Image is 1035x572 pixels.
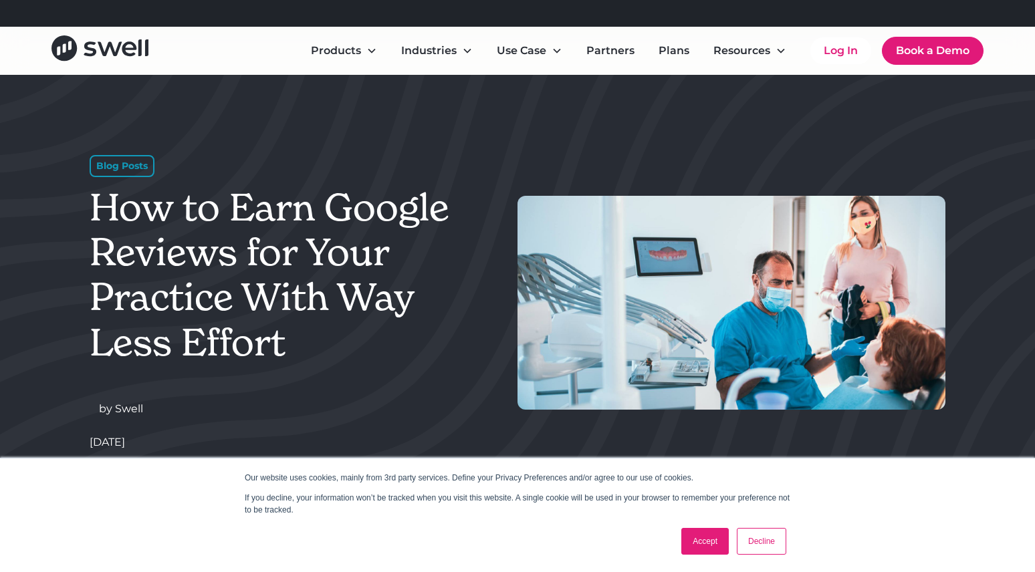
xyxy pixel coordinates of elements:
div: Industries [390,37,483,64]
div: Swell [115,401,143,417]
div: Products [311,43,361,59]
a: Book a Demo [882,37,984,65]
a: Plans [648,37,700,64]
div: Resources [713,43,770,59]
div: Resources [703,37,797,64]
div: Use Case [497,43,546,59]
p: Our website uses cookies, mainly from 3rd party services. Define your Privacy Preferences and/or ... [245,472,790,484]
a: Decline [737,528,786,555]
a: Log In [810,37,871,64]
a: home [51,35,148,65]
div: by [99,401,112,417]
div: Products [300,37,388,64]
div: [DATE] [90,434,125,450]
h1: How to Earn Google Reviews for Your Practice With Way Less Effort [90,185,489,365]
a: Partners [576,37,645,64]
div: Use Case [486,37,573,64]
div: Blog Posts [90,155,154,177]
p: If you decline, your information won’t be tracked when you visit this website. A single cookie wi... [245,492,790,516]
div: Industries [401,43,457,59]
a: Accept [681,528,729,555]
